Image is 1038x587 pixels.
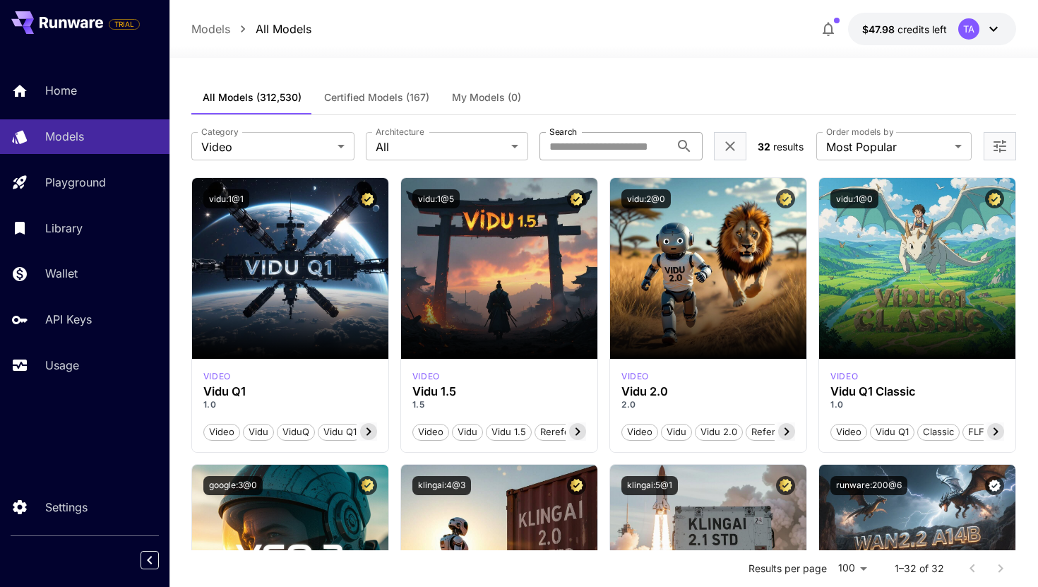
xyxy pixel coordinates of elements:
[985,189,1004,208] button: Certified Model – Vetted for best performance and includes a commercial license.
[201,126,239,138] label: Category
[203,91,302,104] span: All Models (312,530)
[621,189,671,208] button: vidu:2@0
[244,425,273,439] span: Vidu
[412,476,471,495] button: klingai:4@3
[277,422,315,441] button: ViduQ
[45,311,92,328] p: API Keys
[621,370,649,383] div: vidu_2_0
[621,370,649,383] p: video
[203,370,231,383] p: video
[412,385,586,398] h3: Vidu 1.5
[826,126,893,138] label: Order models by
[830,370,858,383] div: vidu_q1_classic
[833,558,872,579] div: 100
[109,16,140,32] span: Add your payment card to enable full platform functionality.
[412,189,460,208] button: vidu:1@5
[917,422,960,441] button: Classic
[963,425,1001,439] span: FLF2V
[412,370,440,383] div: vidu_1_5
[413,425,448,439] span: Video
[452,422,483,441] button: Vidu
[549,126,577,138] label: Search
[621,398,795,411] p: 2.0
[895,562,944,576] p: 1–32 of 32
[621,385,795,398] h3: Vidu 2.0
[109,19,139,30] span: TRIAL
[621,422,658,441] button: Video
[45,357,79,374] p: Usage
[203,370,231,383] div: vidu_q1
[45,220,83,237] p: Library
[204,425,239,439] span: Video
[376,138,506,155] span: All
[412,398,586,411] p: 1.5
[622,425,657,439] span: Video
[318,425,362,439] span: Vidu Q1
[486,422,532,441] button: Vidu 1.5
[203,189,249,208] button: vidu:1@1
[897,23,947,35] span: credits left
[962,422,1002,441] button: FLF2V
[722,138,739,155] button: Clear filters (1)
[830,398,1004,411] p: 1.0
[535,425,591,439] span: Rerefence
[826,138,949,155] span: Most Popular
[830,189,878,208] button: vidu:1@0
[695,422,743,441] button: Vidu 2.0
[453,425,482,439] span: Vidu
[830,422,867,441] button: Video
[151,547,169,573] div: Collapse sidebar
[412,422,449,441] button: Video
[358,476,377,495] button: Certified Model – Vetted for best performance and includes a commercial license.
[141,551,159,569] button: Collapse sidebar
[985,476,1004,495] button: Verified working
[862,23,897,35] span: $47.98
[776,189,795,208] button: Certified Model – Vetted for best performance and includes a commercial license.
[746,425,802,439] span: Reference
[696,425,742,439] span: Vidu 2.0
[871,425,914,439] span: Vidu Q1
[45,265,78,282] p: Wallet
[203,398,377,411] p: 1.0
[45,174,106,191] p: Playground
[535,422,592,441] button: Rerefence
[621,476,678,495] button: klingai:5@1
[567,476,586,495] button: Certified Model – Vetted for best performance and includes a commercial license.
[487,425,531,439] span: Vidu 1.5
[324,91,429,104] span: Certified Models (167)
[958,18,979,40] div: TA
[203,476,263,495] button: google:3@0
[203,422,240,441] button: Video
[203,385,377,398] h3: Vidu Q1
[748,562,827,576] p: Results per page
[376,126,424,138] label: Architecture
[830,385,1004,398] h3: Vidu Q1 Classic
[243,422,274,441] button: Vidu
[661,422,692,441] button: Vidu
[45,82,77,99] p: Home
[191,20,230,37] a: Models
[870,422,914,441] button: Vidu Q1
[848,13,1016,45] button: $47.9782TA
[412,370,440,383] p: video
[746,422,803,441] button: Reference
[191,20,311,37] nav: breadcrumb
[256,20,311,37] a: All Models
[201,138,332,155] span: Video
[452,91,521,104] span: My Models (0)
[278,425,314,439] span: ViduQ
[318,422,362,441] button: Vidu Q1
[358,189,377,208] button: Certified Model – Vetted for best performance and includes a commercial license.
[45,499,88,516] p: Settings
[776,476,795,495] button: Certified Model – Vetted for best performance and includes a commercial license.
[862,22,947,37] div: $47.9782
[830,476,907,495] button: runware:200@6
[773,141,804,153] span: results
[567,189,586,208] button: Certified Model – Vetted for best performance and includes a commercial license.
[831,425,866,439] span: Video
